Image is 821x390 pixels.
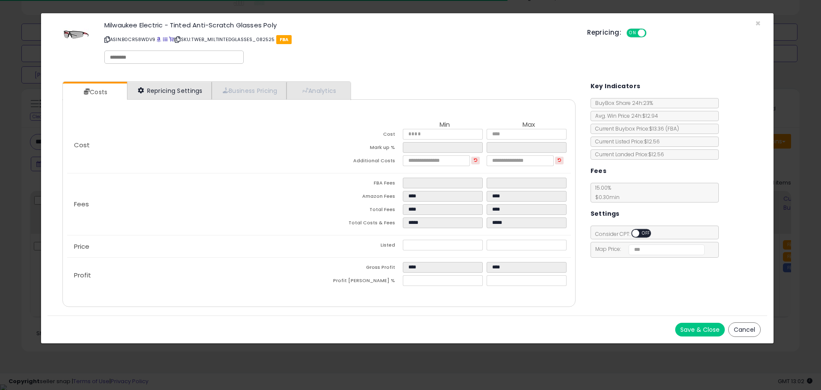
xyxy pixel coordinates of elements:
td: FBA Fees [319,178,403,191]
td: Total Fees [319,204,403,217]
td: Cost [319,129,403,142]
td: Amazon Fees [319,191,403,204]
span: ( FBA ) [665,125,679,132]
span: $13.36 [649,125,679,132]
span: Map Price: [591,245,705,253]
a: Your listing only [169,36,174,43]
h5: Key Indicators [591,81,641,92]
p: Fees [67,201,319,208]
p: Price [67,243,319,250]
span: 15.00 % [591,184,620,201]
a: Analytics [286,82,350,99]
span: Avg. Win Price 24h: $12.94 [591,112,658,119]
h5: Settings [591,208,620,219]
span: $0.30 min [591,194,620,201]
h5: Fees [591,166,607,176]
span: BuyBox Share 24h: 23% [591,99,653,107]
th: Min [403,121,487,129]
p: Profit [67,272,319,279]
h3: Milwaukee Electric - Tinted Anti-Scratch Glasses Poly [104,22,574,28]
p: ASIN: B0CR58WDV9 | SKU: TWEB_MILTINTEDGLASSES_082525 [104,33,574,46]
td: Total Costs & Fees [319,217,403,231]
span: ON [627,30,638,37]
h5: Repricing: [587,29,621,36]
p: Cost [67,142,319,149]
span: FBA [276,35,292,44]
a: BuyBox page [157,36,161,43]
td: Profit [PERSON_NAME] % [319,275,403,289]
button: Cancel [728,322,761,337]
td: Gross Profit [319,262,403,275]
a: Business Pricing [212,82,286,99]
th: Max [487,121,570,129]
span: Current Buybox Price: [591,125,679,132]
a: All offer listings [163,36,168,43]
span: Current Landed Price: $12.56 [591,151,664,158]
a: Costs [63,83,126,101]
img: 316d5G7QLiL._SL60_.jpg [63,22,89,48]
td: Mark up % [319,142,403,155]
a: Repricing Settings [127,82,212,99]
span: × [755,17,761,30]
button: Save & Close [675,323,725,336]
span: Current Listed Price: $12.56 [591,138,660,145]
td: Additional Costs [319,155,403,169]
td: Listed [319,240,403,253]
span: Consider CPT: [591,230,662,238]
span: OFF [645,30,659,37]
span: OFF [639,230,653,237]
